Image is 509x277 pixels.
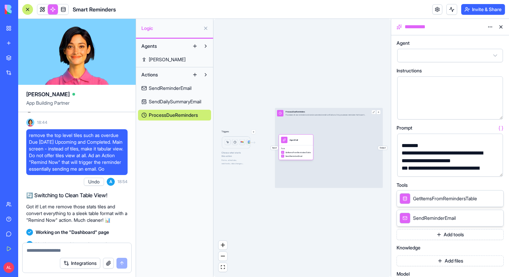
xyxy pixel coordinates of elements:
span: Agents [141,43,157,49]
div: AgentCallToolsGetItemsFromRemindersTableSendReminderEmail [279,135,313,160]
span: Output [378,146,387,150]
span: SendReminderEmail [413,215,456,221]
span: [PERSON_NAME] [26,90,70,98]
a: SendReminderEmail [138,83,211,94]
div: AgentCall [290,139,298,141]
button: Agents [138,41,190,51]
button: zoom in [218,241,227,250]
button: fit view [218,263,227,272]
span: Instructions [397,68,422,73]
span: Verifying everything works together [36,241,113,248]
div: ProcessDueReminders [285,110,366,113]
span: Smart Reminders [73,5,116,13]
span: Tools [281,147,311,149]
span: Logic [141,25,200,32]
span: SendReminderEmail [149,85,192,92]
div: Processes all due reminders and sends automated email notifications. Only processes reminders tha... [285,114,366,116]
span: Prompt [397,126,412,130]
p: Got it! Let me remove those stats tiles and convert everything to a sleek table format with a "Re... [26,203,128,223]
span: AL [3,262,14,273]
span: GetItemsFromRemindersTable [285,151,311,154]
button: zoom out [218,252,227,261]
span: Model [397,272,410,276]
button: Add files [397,255,504,266]
img: Logic [222,136,256,149]
h2: 🔄 Switching to Clean Table View! [26,191,128,199]
button: Invite & Share [461,4,505,15]
span: [PERSON_NAME] [149,56,185,63]
a: ProcessDueReminders [138,110,211,120]
img: Ella_00000_wcx2te.png [26,118,34,127]
div: TriggersLogicChoose what startsthis actionForms, schedules,webhooks, data changes... [222,121,256,165]
span: Forms, schedules, webhooks, data changes... [222,159,243,165]
span: ProcessDueReminders [149,112,198,118]
img: logo [5,5,46,14]
span: GetItemsFromRemindersTable [413,195,477,202]
span: Actions [141,71,158,78]
span: Input [271,146,278,150]
button: Add tools [397,229,504,240]
span: A [107,178,115,186]
div: InputProcessDueRemindersProcesses all due reminders and sends automated email notifications. Only... [275,108,383,188]
span: 18:44 [37,120,47,125]
span: SendReminderEmail [285,155,302,158]
p: Triggers [222,130,229,134]
button: Actions [138,69,190,80]
span: App Building Partner [26,100,128,112]
a: [PERSON_NAME] [138,54,211,65]
span: 18:54 [117,179,128,184]
a: SendDailySummaryEmail [138,96,211,107]
span: remove the top level tiles such as overdue Due [DATE] Upcoming and Completed. Main screen - inste... [29,132,125,172]
button: Integrations [60,258,100,269]
span: Choose what starts this action [222,151,256,158]
button: Undo [84,178,104,186]
span: Knowledge [397,245,420,250]
span: Agent [397,41,410,45]
span: Tools [397,183,408,187]
span: SendDailySummaryEmail [149,98,201,105]
span: Working on the "Dashboard" page [36,229,109,236]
